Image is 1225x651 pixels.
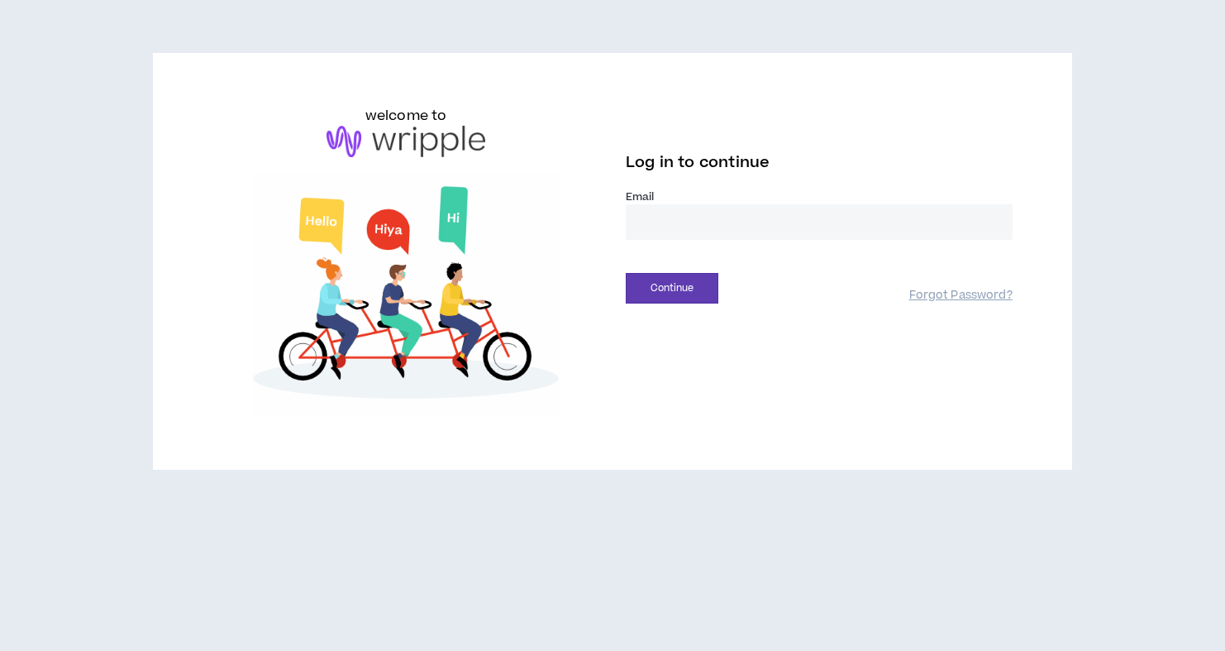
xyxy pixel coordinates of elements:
[626,152,770,173] span: Log in to continue
[327,126,485,157] img: logo-brand.png
[909,288,1013,304] a: Forgot Password?
[626,189,1013,204] label: Email
[365,106,447,126] h6: welcome to
[212,174,599,417] img: Welcome to Wripple
[626,273,718,304] button: Continue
